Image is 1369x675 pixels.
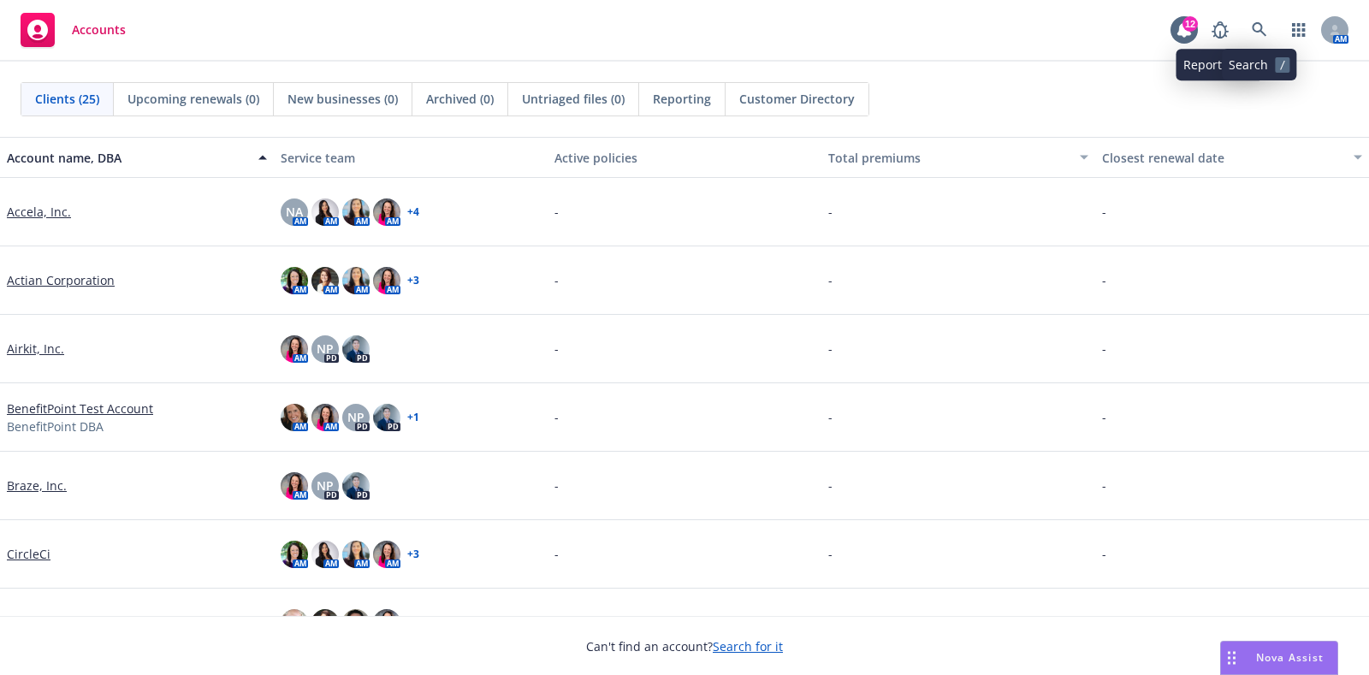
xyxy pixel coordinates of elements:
[554,340,559,358] span: -
[828,613,833,631] span: -
[1102,149,1343,167] div: Closest renewal date
[407,549,419,560] a: + 3
[1220,641,1338,675] button: Nova Assist
[7,477,67,494] a: Braze, Inc.
[554,545,559,563] span: -
[274,137,548,178] button: Service team
[554,203,559,221] span: -
[7,340,64,358] a: Airkit, Inc.
[342,198,370,226] img: photo
[35,90,99,108] span: Clients (25)
[1182,16,1198,32] div: 12
[828,408,833,426] span: -
[828,545,833,563] span: -
[281,609,308,637] img: photo
[7,545,50,563] a: CircleCi
[7,400,153,417] a: BenefitPoint Test Account
[1095,137,1369,178] button: Closest renewal date
[317,477,334,494] span: NP
[426,90,494,108] span: Archived (0)
[548,137,821,178] button: Active policies
[1102,477,1106,494] span: -
[373,267,400,294] img: photo
[828,340,833,358] span: -
[1256,650,1324,665] span: Nova Assist
[1102,271,1106,289] span: -
[586,637,783,655] span: Can't find an account?
[7,417,104,435] span: BenefitPoint DBA
[828,203,833,221] span: -
[1102,613,1106,631] span: -
[821,137,1095,178] button: Total premiums
[653,90,711,108] span: Reporting
[373,541,400,568] img: photo
[311,609,339,637] img: photo
[1221,642,1242,674] div: Drag to move
[287,90,398,108] span: New businesses (0)
[281,335,308,363] img: photo
[342,609,370,637] img: photo
[1102,340,1106,358] span: -
[713,638,783,654] a: Search for it
[347,408,364,426] span: NP
[72,23,126,37] span: Accounts
[7,271,115,289] a: Actian Corporation
[342,472,370,500] img: photo
[554,149,815,167] div: Active policies
[373,404,400,431] img: photo
[828,271,833,289] span: -
[311,267,339,294] img: photo
[1102,545,1106,563] span: -
[127,90,259,108] span: Upcoming renewals (0)
[407,275,419,286] a: + 3
[7,203,71,221] a: Accela, Inc.
[281,541,308,568] img: photo
[828,149,1070,167] div: Total premiums
[311,541,339,568] img: photo
[7,149,248,167] div: Account name, DBA
[554,477,559,494] span: -
[407,207,419,217] a: + 4
[554,613,559,631] span: -
[311,198,339,226] img: photo
[373,198,400,226] img: photo
[342,335,370,363] img: photo
[281,472,308,500] img: photo
[317,340,334,358] span: NP
[14,6,133,54] a: Accounts
[311,404,339,431] img: photo
[7,613,121,631] a: e.l.f. Cosmetics, Inc.
[342,541,370,568] img: photo
[554,408,559,426] span: -
[739,90,855,108] span: Customer Directory
[281,404,308,431] img: photo
[373,609,400,637] img: photo
[1203,13,1237,47] a: Report a Bug
[554,271,559,289] span: -
[828,477,833,494] span: -
[342,267,370,294] img: photo
[286,203,303,221] span: NA
[1102,203,1106,221] span: -
[522,90,625,108] span: Untriaged files (0)
[1282,13,1316,47] a: Switch app
[281,149,541,167] div: Service team
[1242,13,1277,47] a: Search
[407,412,419,423] a: + 1
[281,267,308,294] img: photo
[1102,408,1106,426] span: -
